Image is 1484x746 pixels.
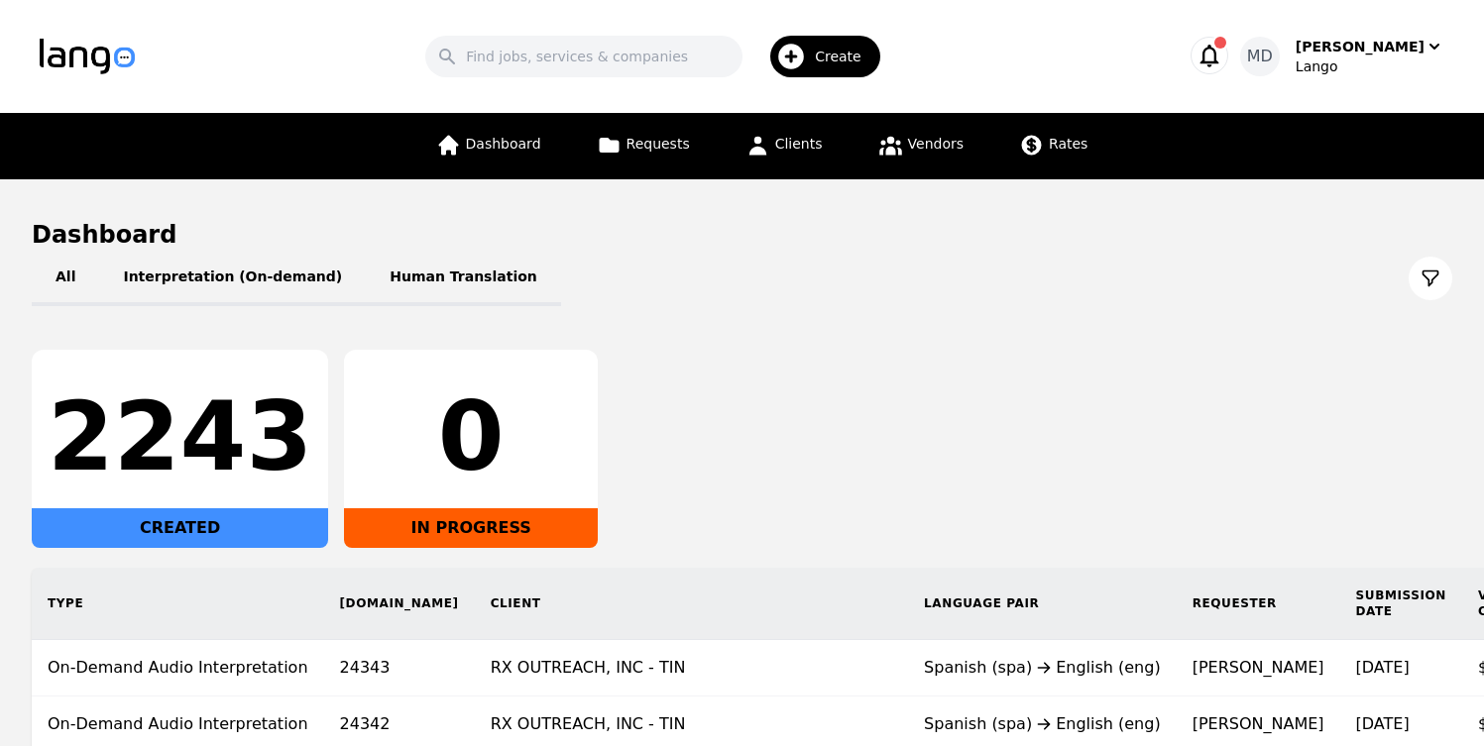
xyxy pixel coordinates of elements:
[1409,257,1452,300] button: Filter
[775,136,823,152] span: Clients
[32,508,328,548] div: CREATED
[908,136,964,152] span: Vendors
[734,113,835,179] a: Clients
[1247,45,1273,68] span: MD
[324,640,475,696] td: 24343
[475,640,908,696] td: RX OUTREACH, INC - TIN
[1049,136,1087,152] span: Rates
[425,36,742,77] input: Find jobs, services & companies
[475,568,908,640] th: Client
[1007,113,1099,179] a: Rates
[1356,714,1410,733] time: [DATE]
[924,712,1161,736] div: Spanish (spa) English (eng)
[1240,37,1444,76] button: MD[PERSON_NAME]Lango
[742,28,892,85] button: Create
[1356,658,1410,677] time: [DATE]
[48,389,312,484] div: 2243
[1296,56,1444,76] div: Lango
[1296,37,1425,56] div: [PERSON_NAME]
[32,640,324,696] td: On-Demand Audio Interpretation
[32,568,324,640] th: Type
[40,39,135,74] img: Logo
[585,113,702,179] a: Requests
[815,47,875,66] span: Create
[360,389,582,484] div: 0
[344,508,598,548] div: IN PROGRESS
[324,568,475,640] th: [DOMAIN_NAME]
[32,251,99,306] button: All
[466,136,541,152] span: Dashboard
[627,136,690,152] span: Requests
[99,251,366,306] button: Interpretation (On-demand)
[866,113,975,179] a: Vendors
[1177,640,1340,696] td: [PERSON_NAME]
[908,568,1177,640] th: Language Pair
[32,219,1452,251] h1: Dashboard
[424,113,553,179] a: Dashboard
[1177,568,1340,640] th: Requester
[1340,568,1462,640] th: Submission Date
[924,656,1161,680] div: Spanish (spa) English (eng)
[366,251,561,306] button: Human Translation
